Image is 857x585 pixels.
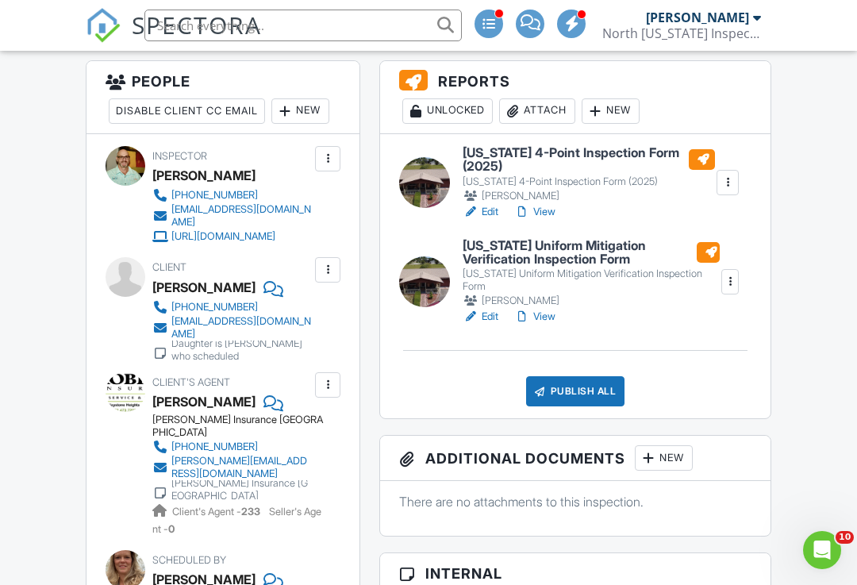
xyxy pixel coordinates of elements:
a: [URL][DOMAIN_NAME] [152,229,311,244]
a: Edit [463,204,498,220]
iframe: Intercom live chat [803,531,841,569]
div: [PERSON_NAME] Insurance [GEOGRAPHIC_DATA] [152,414,324,439]
a: [PHONE_NUMBER] [152,187,311,203]
strong: 233 [241,506,260,518]
a: View [514,309,555,325]
input: Search everything... [144,10,462,41]
div: [URL][DOMAIN_NAME] [171,230,275,243]
a: [US_STATE] 4-Point Inspection Form (2025) [US_STATE] 4-Point Inspection Form (2025) [PERSON_NAME] [463,146,715,204]
h3: Additional Documents [380,436,771,481]
p: There are no attachments to this inspection. [399,493,751,510]
div: [PHONE_NUMBER] [171,301,258,314]
div: [PERSON_NAME] [463,188,715,204]
h3: People [86,61,359,134]
div: [PERSON_NAME][EMAIL_ADDRESS][DOMAIN_NAME] [171,455,311,480]
div: Daughter is [PERSON_NAME] who scheduled [171,337,311,363]
h6: [US_STATE] 4-Point Inspection Form (2025) [463,146,715,174]
span: Client's Agent - [172,506,263,518]
div: [PERSON_NAME] [152,275,256,299]
div: New [271,98,329,124]
div: [EMAIL_ADDRESS][DOMAIN_NAME] [171,203,311,229]
a: SPECTORA [86,21,262,55]
div: [PERSON_NAME] [463,293,720,309]
strong: 0 [168,523,175,535]
a: View [514,204,555,220]
a: [US_STATE] Uniform Mitigation Verification Inspection Form [US_STATE] Uniform Mitigation Verifica... [463,239,720,310]
a: [EMAIL_ADDRESS][DOMAIN_NAME] [152,315,311,341]
div: [PERSON_NAME] [152,164,256,187]
div: [EMAIL_ADDRESS][DOMAIN_NAME] [171,315,311,341]
a: [PHONE_NUMBER] [152,439,311,455]
a: [PERSON_NAME] [152,390,256,414]
div: Attach [499,98,575,124]
div: Unlocked [402,98,493,124]
span: Client [152,261,186,273]
a: [EMAIL_ADDRESS][DOMAIN_NAME] [152,203,311,229]
img: The Best Home Inspection Software - Spectora [86,8,121,43]
a: [PHONE_NUMBER] [152,299,311,315]
a: Edit [463,309,498,325]
div: New [582,98,640,124]
div: [US_STATE] Uniform Mitigation Verification Inspection Form [463,267,720,293]
span: 10 [836,531,854,544]
span: Scheduled By [152,554,226,566]
div: [PERSON_NAME] Insurance [GEOGRAPHIC_DATA] [171,477,311,502]
h6: [US_STATE] Uniform Mitigation Verification Inspection Form [463,239,720,267]
div: New [635,445,693,471]
div: [PHONE_NUMBER] [171,441,258,453]
div: [US_STATE] 4-Point Inspection Form (2025) [463,175,715,188]
div: Disable Client CC Email [109,98,265,124]
div: North Florida Inspection Solutions [602,25,761,41]
h3: Reports [380,61,771,134]
span: Inspector [152,150,207,162]
span: Client's Agent [152,376,230,388]
div: [PHONE_NUMBER] [171,189,258,202]
div: Publish All [526,376,625,406]
div: [PERSON_NAME] [646,10,749,25]
a: [PERSON_NAME][EMAIL_ADDRESS][DOMAIN_NAME] [152,455,311,480]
